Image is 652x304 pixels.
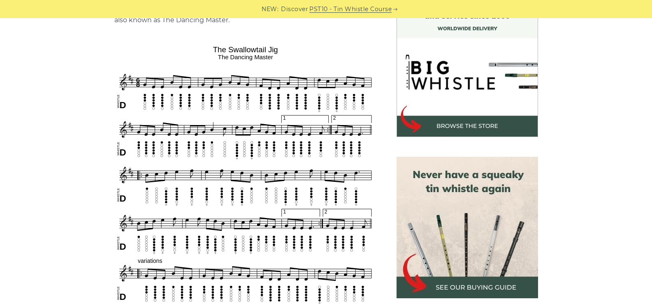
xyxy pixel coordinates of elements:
span: NEW: [262,5,278,14]
a: PST10 - Tin Whistle Course [309,5,392,14]
img: tin whistle buying guide [397,157,538,298]
span: Discover [281,5,308,14]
